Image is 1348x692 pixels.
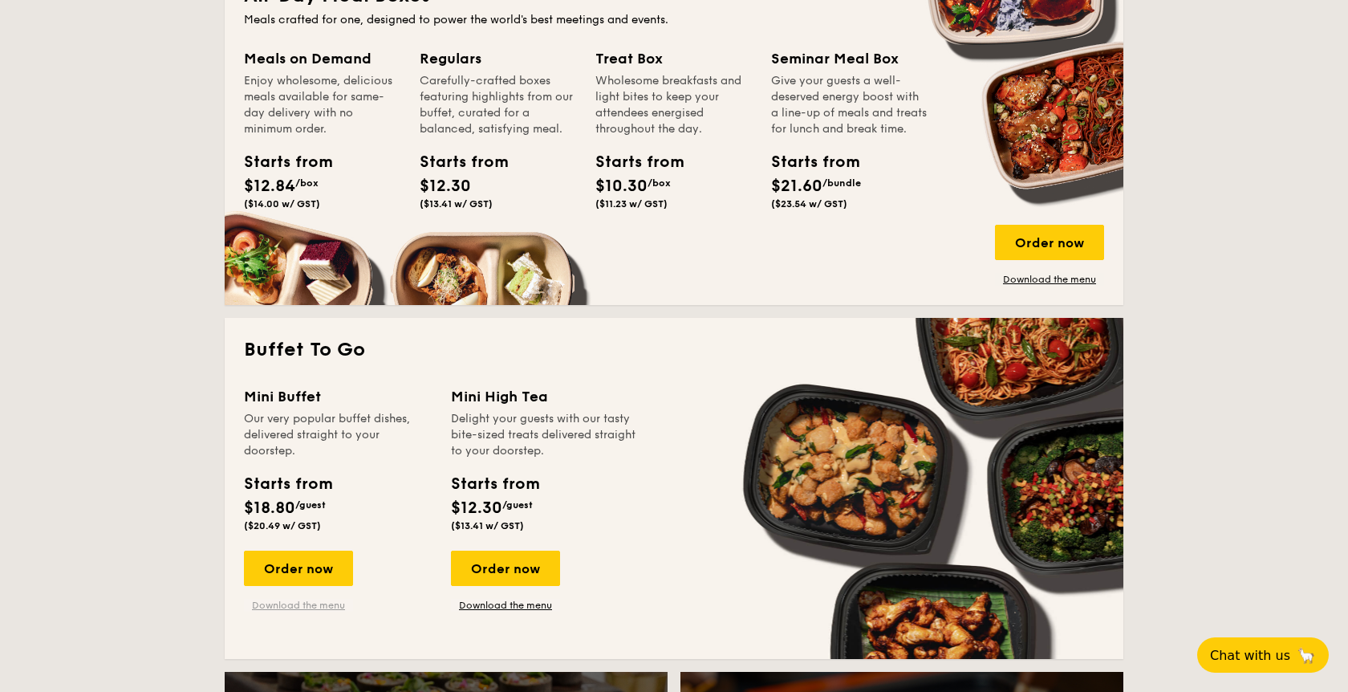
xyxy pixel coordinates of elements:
[451,551,560,586] div: Order now
[244,177,295,196] span: $12.84
[1210,648,1290,663] span: Chat with us
[420,198,493,210] span: ($13.41 w/ GST)
[244,411,432,459] div: Our very popular buffet dishes, delivered straight to your doorstep.
[244,47,400,70] div: Meals on Demand
[244,150,316,174] div: Starts from
[451,411,639,459] div: Delight your guests with our tasty bite-sized treats delivered straight to your doorstep.
[771,47,928,70] div: Seminar Meal Box
[771,177,822,196] span: $21.60
[595,198,668,210] span: ($11.23 w/ GST)
[771,150,843,174] div: Starts from
[995,273,1104,286] a: Download the menu
[595,177,648,196] span: $10.30
[1197,637,1329,673] button: Chat with us🦙
[502,499,533,511] span: /guest
[244,198,320,210] span: ($14.00 w/ GST)
[244,551,353,586] div: Order now
[420,150,492,174] div: Starts from
[771,198,847,210] span: ($23.54 w/ GST)
[244,12,1104,28] div: Meals crafted for one, designed to power the world's best meetings and events.
[451,520,524,531] span: ($13.41 w/ GST)
[822,177,861,189] span: /bundle
[595,73,752,137] div: Wholesome breakfasts and light bites to keep your attendees energised throughout the day.
[771,73,928,137] div: Give your guests a well-deserved energy boost with a line-up of meals and treats for lunch and br...
[420,47,576,70] div: Regulars
[244,337,1104,363] h2: Buffet To Go
[451,472,538,496] div: Starts from
[244,520,321,531] span: ($20.49 w/ GST)
[595,150,668,174] div: Starts from
[244,472,331,496] div: Starts from
[595,47,752,70] div: Treat Box
[244,599,353,612] a: Download the menu
[1297,646,1316,665] span: 🦙
[244,385,432,408] div: Mini Buffet
[244,499,295,518] span: $18.80
[295,177,319,189] span: /box
[420,177,471,196] span: $12.30
[451,385,639,408] div: Mini High Tea
[244,73,400,137] div: Enjoy wholesome, delicious meals available for same-day delivery with no minimum order.
[451,599,560,612] a: Download the menu
[420,73,576,137] div: Carefully-crafted boxes featuring highlights from our buffet, curated for a balanced, satisfying ...
[295,499,326,511] span: /guest
[451,499,502,518] span: $12.30
[995,225,1104,260] div: Order now
[648,177,671,189] span: /box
